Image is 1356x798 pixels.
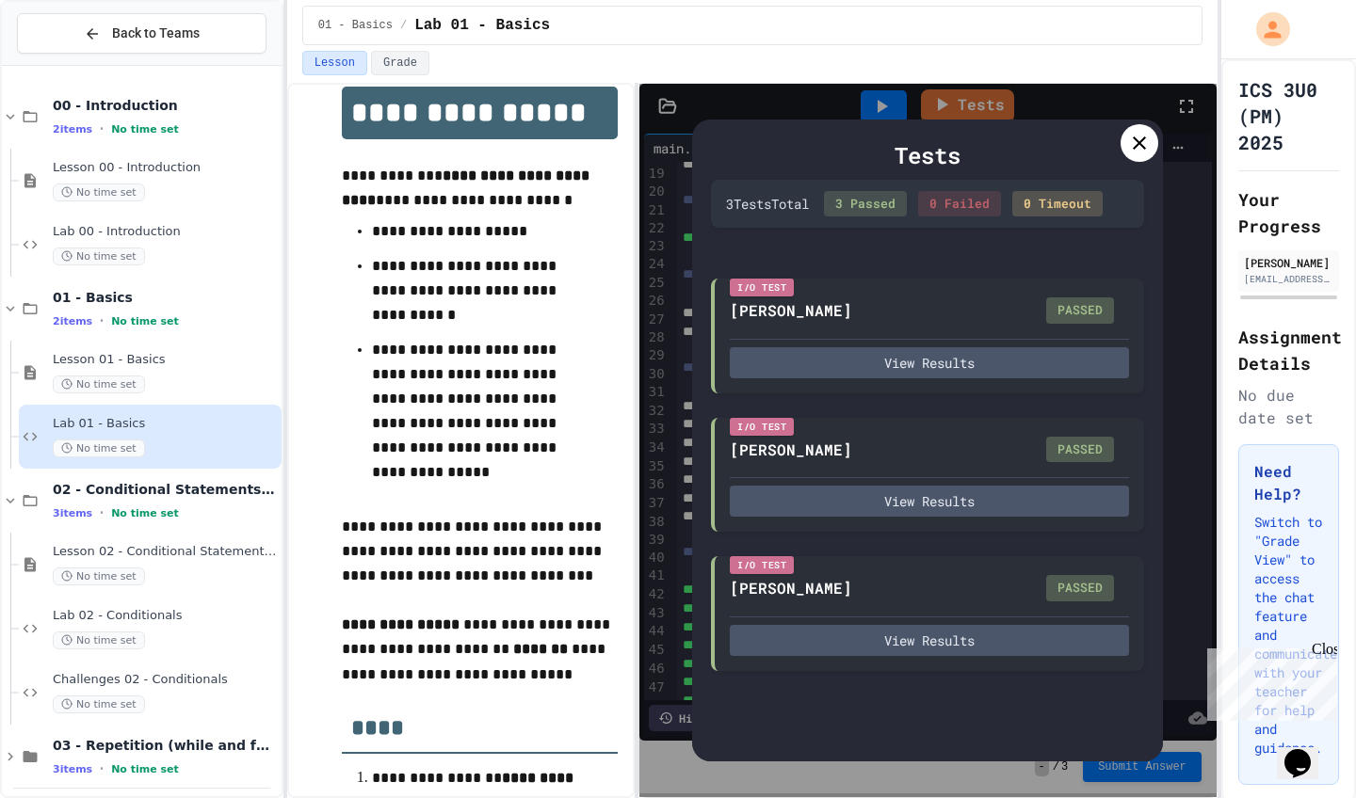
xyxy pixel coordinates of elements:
div: PASSED [1046,437,1114,463]
p: Switch to "Grade View" to access the chat feature and communicate with your teacher for help and ... [1254,513,1323,758]
span: 02 - Conditional Statements (if) [53,481,278,498]
span: No time set [53,439,145,457]
span: No time set [111,315,179,327]
span: / [400,18,407,33]
span: No time set [53,247,145,265]
div: 0 Failed [918,191,1001,217]
span: No time set [53,695,145,713]
div: 3 Passed [824,191,907,217]
span: • [100,121,104,136]
span: No time set [53,375,145,393]
button: Lesson [302,51,367,75]
span: No time set [111,763,179,775]
span: Lesson 02 - Conditional Statements (if) [53,544,278,560]
h1: ICS 3U0 (PM) 2025 [1238,76,1339,155]
span: Challenges 02 - Conditionals [53,672,278,688]
div: 3 Test s Total [726,194,809,214]
h2: Assignment Details [1238,324,1339,376]
span: Back to Teams [112,24,200,43]
div: I/O Test [730,279,794,296]
span: • [100,313,104,328]
span: No time set [111,507,179,519]
span: 3 items [53,507,92,519]
div: No due date set [1238,384,1339,429]
div: [PERSON_NAME] [1244,254,1333,271]
div: [PERSON_NAME] [730,299,852,322]
h3: Need Help? [1254,460,1323,505]
span: • [100,505,104,520]
div: [EMAIL_ADDRESS][DOMAIN_NAME] [1244,272,1333,286]
button: View Results [730,486,1129,517]
span: 03 - Repetition (while and for) [53,737,278,754]
iframe: chat widget [1200,641,1337,721]
button: View Results [730,625,1129,656]
span: Lab 01 - Basics [53,416,278,432]
button: Back to Teams [17,13,266,54]
span: • [100,761,104,776]
button: Grade [371,51,429,75]
span: 2 items [53,315,92,327]
span: Lab 01 - Basics [414,14,550,37]
span: 2 items [53,123,92,136]
span: Lab 00 - Introduction [53,224,278,240]
div: I/O Test [730,418,794,436]
span: No time set [53,631,145,649]
iframe: chat widget [1277,723,1337,779]
span: Lab 02 - Conditionals [53,608,278,624]
div: PASSED [1046,575,1114,601]
span: Lesson 01 - Basics [53,352,278,368]
span: No time set [53,184,145,201]
div: Chat with us now!Close [8,8,130,120]
div: Tests [711,138,1144,172]
div: My Account [1236,8,1295,51]
span: 01 - Basics [318,18,393,33]
span: 01 - Basics [53,289,278,306]
div: I/O Test [730,556,794,574]
span: No time set [111,123,179,136]
span: 3 items [53,763,92,775]
div: [PERSON_NAME] [730,439,852,461]
button: View Results [730,347,1129,378]
span: Lesson 00 - Introduction [53,160,278,176]
div: 0 Timeout [1012,191,1103,217]
div: [PERSON_NAME] [730,577,852,599]
span: 00 - Introduction [53,97,278,114]
h2: Your Progress [1238,186,1339,239]
span: No time set [53,567,145,585]
div: PASSED [1046,297,1114,324]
